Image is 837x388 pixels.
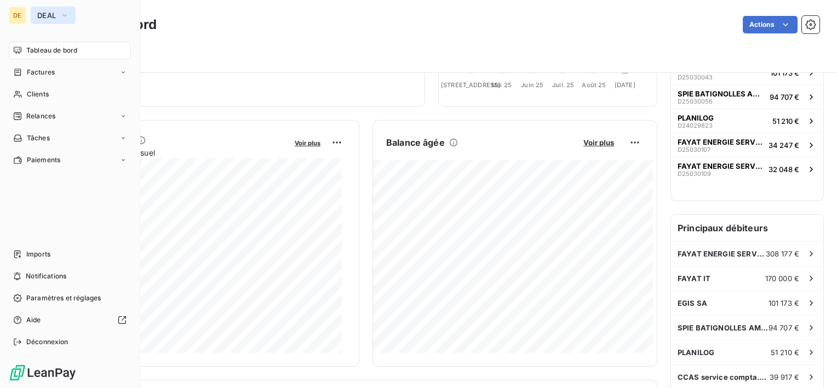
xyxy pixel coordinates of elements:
span: SPIE BATIGNOLLES AMITEC [678,89,765,98]
span: Imports [26,249,50,259]
span: Tableau de bord [26,45,77,55]
span: EGIS SA [678,299,707,307]
span: 308 177 € [766,249,799,258]
div: DE [9,7,26,24]
span: FAYAT ENERGIE SERVICES [678,138,764,146]
span: 101 173 € [769,299,799,307]
span: Relances [26,111,55,121]
span: 170 000 € [765,274,799,283]
span: FAYAT ENERGIE SERVICES [678,162,764,170]
span: 34 247 € [769,141,799,150]
span: SPIE BATIGNOLLES AMITEC [678,323,769,332]
h6: Balance âgée [386,136,445,149]
span: D24029823 [678,122,713,129]
span: DEAL [37,11,56,20]
tspan: [STREET_ADDRESS] [441,81,500,89]
span: 94 707 € [769,323,799,332]
span: 51 210 € [771,348,799,357]
span: Déconnexion [26,337,68,347]
span: 39 917 € [770,373,799,381]
span: 51 210 € [772,117,799,125]
span: D25030107 [678,146,710,153]
button: FAYAT ENERGIE SERVICESD2503010734 247 € [671,133,823,157]
button: Actions [743,16,798,33]
span: 32 048 € [769,165,799,174]
span: Paramètres et réglages [26,293,101,303]
span: PLANILOG [678,348,714,357]
span: D25030109 [678,170,711,177]
span: Paiements [27,155,60,165]
button: SPIE BATIGNOLLES AMITECD2503005694 707 € [671,84,823,109]
span: FAYAT ENERGIE SERVICES [678,249,766,258]
iframe: Intercom live chat [800,351,826,377]
tspan: Mai 25 [491,81,512,89]
span: Notifications [26,271,66,281]
h6: Principaux débiteurs [671,215,823,241]
span: D25030056 [678,98,713,105]
tspan: [DATE] [615,81,635,89]
span: Tâches [27,133,50,143]
span: Voir plus [295,139,320,147]
button: Voir plus [291,138,324,147]
span: FAYAT IT [678,274,710,283]
tspan: Août 25 [582,81,606,89]
img: Logo LeanPay [9,364,77,381]
span: CCAS service compta.pleyel [678,373,770,381]
span: Factures [27,67,55,77]
span: Aide [26,315,41,325]
span: Voir plus [583,138,614,147]
span: Chiffre d'affaires mensuel [62,147,287,158]
button: FAYAT ENERGIE SERVICESD2503010932 048 € [671,157,823,181]
span: D25030043 [678,74,713,81]
tspan: Juil. 25 [552,81,574,89]
tspan: Juin 25 [521,81,543,89]
span: 94 707 € [770,93,799,101]
span: Clients [27,89,49,99]
button: PLANILOGD2402982351 210 € [671,109,823,133]
span: PLANILOG [678,113,714,122]
button: Voir plus [580,138,617,147]
a: Aide [9,311,131,329]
